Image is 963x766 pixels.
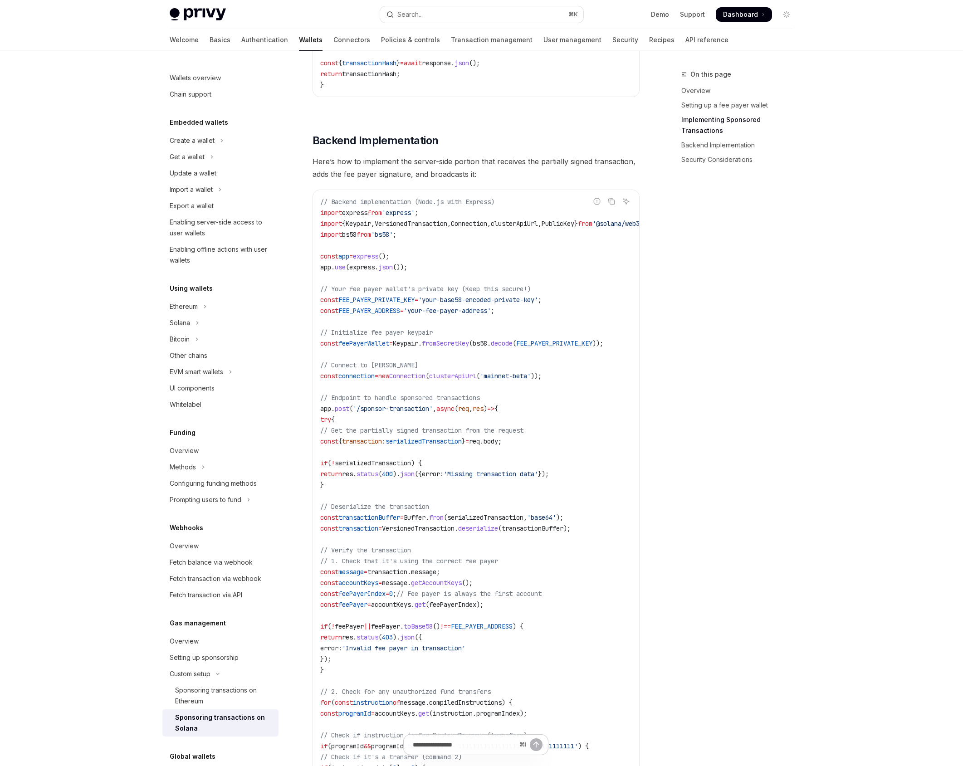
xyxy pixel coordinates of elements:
span: const [320,296,338,304]
span: import [320,230,342,239]
span: = [400,59,404,67]
div: Other chains [170,350,207,361]
span: express [353,252,378,260]
span: const [320,59,338,67]
span: 403 [382,633,393,641]
a: Security [612,29,638,51]
span: , [523,513,527,522]
div: Enabling offline actions with user wallets [170,244,273,266]
span: 'your-base58-encoded-private-key' [418,296,538,304]
span: feePayer [338,600,367,609]
span: 'bs58' [371,230,393,239]
div: Fetch transaction via API [170,590,242,600]
span: // Backend implementation (Node.js with Express) [320,198,494,206]
a: Other chains [162,347,279,364]
span: . [487,339,491,347]
span: status [357,633,378,641]
span: const [320,590,338,598]
span: '@solana/web3.js' [592,220,654,228]
a: Overview [162,443,279,459]
span: . [425,513,429,522]
span: } [396,59,400,67]
span: accountKeys [338,579,378,587]
a: Transaction management [451,29,533,51]
span: req [458,405,469,413]
a: Sponsoring transactions on Ethereum [162,682,279,709]
span: // Connect to [PERSON_NAME] [320,361,418,369]
span: ; [491,307,494,315]
span: ( [469,339,473,347]
span: if [320,622,328,630]
span: }); [538,470,549,478]
span: ( [328,622,331,630]
span: express [342,209,367,217]
span: : [382,437,386,445]
span: '/sponsor-transaction' [353,405,433,413]
span: serializedTransaction [447,513,523,522]
span: = [465,437,469,445]
span: ) [484,405,487,413]
span: Connection [451,220,487,228]
span: ; [415,209,418,217]
span: On this page [690,69,731,80]
span: if [320,459,328,467]
span: ! [331,459,335,467]
span: bs58 [342,230,357,239]
span: } [462,437,465,445]
span: feePayerIndex [338,590,386,598]
span: transaction [338,524,378,532]
span: const [320,579,338,587]
span: new [378,372,389,380]
span: Backend Implementation [313,133,439,148]
div: Whitelabel [170,399,201,410]
span: ( [346,263,349,271]
a: Overview [162,538,279,554]
button: Toggle dark mode [779,7,794,22]
div: Fetch balance via webhook [170,557,253,568]
div: Overview [170,541,199,551]
span: transaction [367,568,407,576]
img: light logo [170,8,226,21]
a: Overview [162,633,279,649]
span: ; [393,230,396,239]
a: Configuring funding methods [162,475,279,492]
span: = [415,296,418,304]
span: ( [513,339,516,347]
h5: Embedded wallets [170,117,228,128]
span: , [447,220,451,228]
span: )); [592,339,603,347]
span: // Fee payer is always the first account [396,590,542,598]
span: await [404,59,422,67]
div: Enabling server-side access to user wallets [170,217,273,239]
span: ; [538,296,542,304]
span: . [418,339,422,347]
span: = [400,513,404,522]
span: Keypair [393,339,418,347]
span: const [320,252,338,260]
span: , [487,220,491,228]
span: VersionedTransaction [375,220,447,228]
span: Keypair [346,220,371,228]
a: Wallets overview [162,70,279,86]
span: ( [378,470,382,478]
span: use [335,263,346,271]
span: message [411,568,436,576]
span: !== [440,622,451,630]
span: bs58 [473,339,487,347]
button: Toggle Prompting users to fund section [162,492,279,508]
span: body [484,437,498,445]
span: 'express' [382,209,415,217]
a: Recipes [649,29,675,51]
span: ; [436,568,440,576]
div: Get a wallet [170,151,205,162]
span: => [487,405,494,413]
span: 'mainnet-beta' [480,372,531,380]
span: ! [331,622,335,630]
span: transaction [342,437,382,445]
span: ); [563,524,571,532]
span: FEE_PAYER_ADDRESS [338,307,400,315]
a: UI components [162,380,279,396]
button: Ask AI [620,195,632,207]
button: Toggle Ethereum section [162,298,279,315]
button: Report incorrect code [591,195,603,207]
